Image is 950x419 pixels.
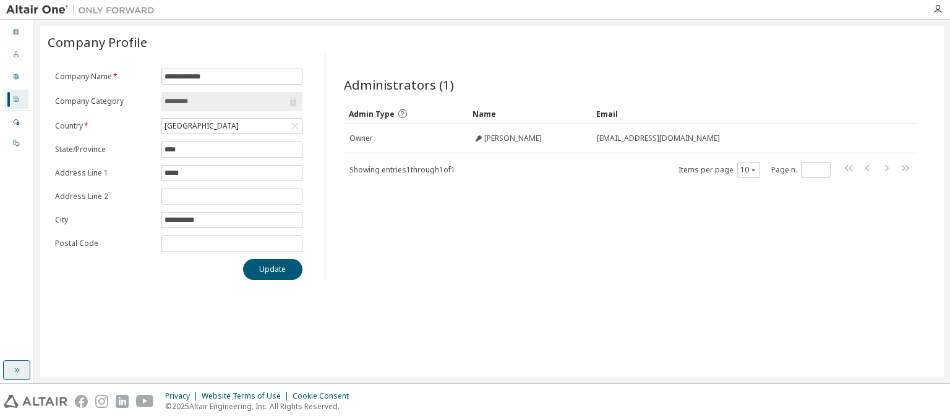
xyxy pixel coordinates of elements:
div: Name [473,104,586,124]
span: Showing entries 1 through 1 of 1 [349,164,455,175]
div: Privacy [165,391,202,401]
p: © 2025 Altair Engineering, Inc. All Rights Reserved. [165,401,356,412]
span: Page n. [771,162,831,178]
div: Users [5,45,28,65]
div: Email [596,104,883,124]
span: [EMAIL_ADDRESS][DOMAIN_NAME] [597,133,720,143]
div: [GEOGRAPHIC_DATA] [163,119,241,133]
span: Owner [349,133,373,143]
div: User Profile [5,67,28,87]
span: Company Profile [48,33,147,51]
label: Address Line 2 [55,192,154,201]
img: instagram.svg [95,395,108,408]
button: 10 [740,165,757,175]
div: Website Terms of Use [202,391,293,401]
label: City [55,215,154,225]
div: Managed [5,112,28,132]
div: Dashboard [5,23,28,43]
span: Administrators (1) [344,76,454,93]
label: Company Name [55,72,154,82]
img: altair_logo.svg [4,395,67,408]
button: Update [243,259,302,280]
span: Admin Type [349,109,395,119]
label: Address Line 1 [55,168,154,178]
img: Altair One [6,4,161,16]
div: On Prem [5,133,28,153]
img: facebook.svg [75,395,88,408]
label: Company Category [55,96,154,106]
label: State/Province [55,145,154,154]
label: Country [55,121,154,131]
div: Company Profile [5,90,28,109]
img: youtube.svg [136,395,154,408]
span: [PERSON_NAME] [484,133,542,143]
div: [GEOGRAPHIC_DATA] [162,119,302,133]
img: linkedin.svg [116,395,129,408]
div: Cookie Consent [293,391,356,401]
label: Postal Code [55,239,154,248]
span: Items per page [678,162,760,178]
